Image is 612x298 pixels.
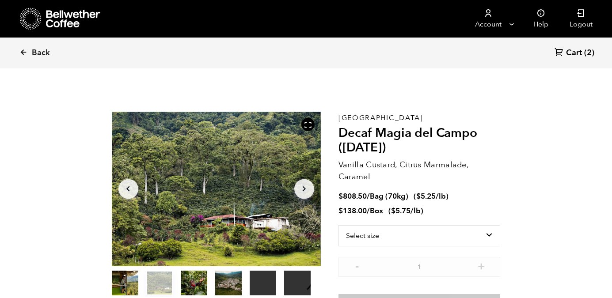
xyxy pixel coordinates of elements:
[566,48,582,58] span: Cart
[338,191,367,201] bdi: 808.50
[584,48,594,58] span: (2)
[416,191,421,201] span: $
[338,126,501,155] h2: Decaf Magia del Campo ([DATE])
[416,191,436,201] bdi: 5.25
[250,271,276,295] video: Your browser does not support the video tag.
[352,261,363,270] button: -
[391,206,395,216] span: $
[32,48,50,58] span: Back
[436,191,446,201] span: /lb
[476,261,487,270] button: +
[414,191,449,201] span: ( )
[338,206,343,216] span: $
[338,206,367,216] bdi: 138.00
[367,191,370,201] span: /
[411,206,421,216] span: /lb
[555,47,594,59] a: Cart (2)
[338,159,501,183] p: Vanilla Custard, Citrus Marmalade, Caramel
[391,206,411,216] bdi: 5.75
[370,206,383,216] span: Box
[370,191,408,201] span: Bag (70kg)
[338,191,343,201] span: $
[367,206,370,216] span: /
[388,206,423,216] span: ( )
[284,271,311,295] video: Your browser does not support the video tag.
